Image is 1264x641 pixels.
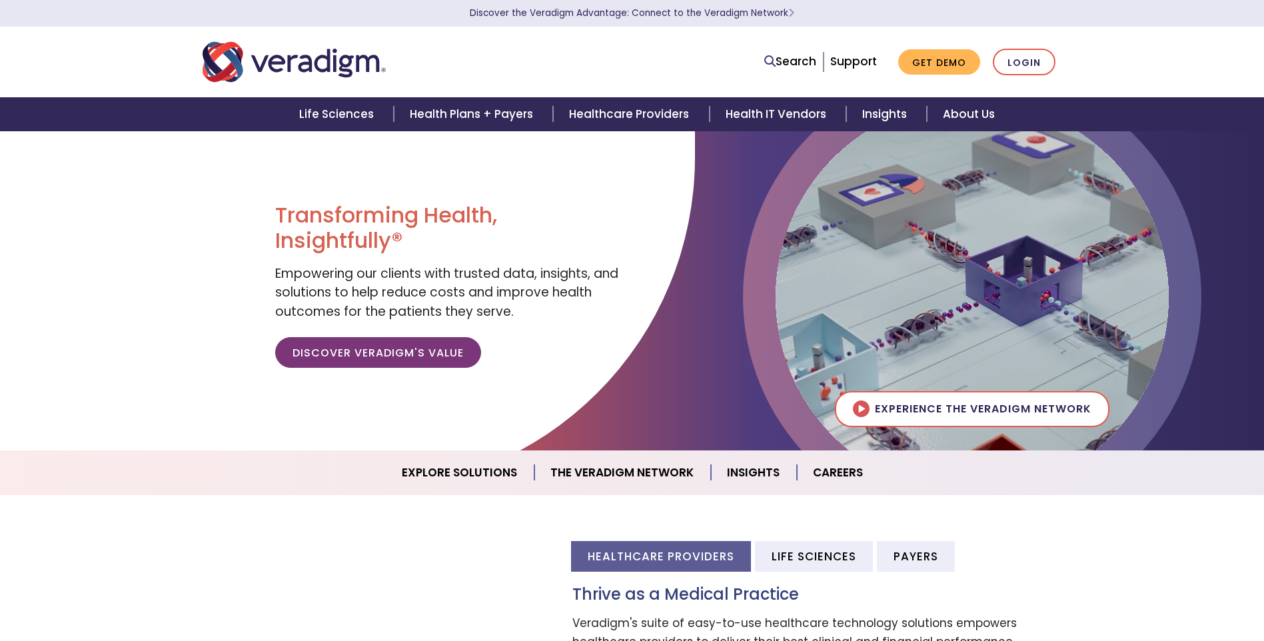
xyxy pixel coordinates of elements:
a: Login [993,49,1055,76]
a: Discover the Veradigm Advantage: Connect to the Veradigm NetworkLearn More [470,7,794,19]
a: Healthcare Providers [553,97,709,131]
a: Health IT Vendors [710,97,846,131]
a: About Us [927,97,1011,131]
a: Insights [846,97,927,131]
span: Learn More [788,7,794,19]
li: Payers [877,541,955,571]
h1: Transforming Health, Insightfully® [275,203,622,254]
a: Careers [797,456,879,490]
a: Life Sciences [283,97,394,131]
li: Life Sciences [755,541,873,571]
a: Get Demo [898,49,980,75]
a: Discover Veradigm's Value [275,337,481,368]
h3: Thrive as a Medical Practice [572,585,1062,604]
a: Health Plans + Payers [394,97,553,131]
a: The Veradigm Network [534,456,711,490]
a: Explore Solutions [386,456,534,490]
a: Support [830,53,877,69]
a: Search [764,53,816,71]
span: Empowering our clients with trusted data, insights, and solutions to help reduce costs and improv... [275,265,618,320]
a: Insights [711,456,797,490]
li: Healthcare Providers [571,541,751,571]
img: Veradigm logo [203,40,386,84]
